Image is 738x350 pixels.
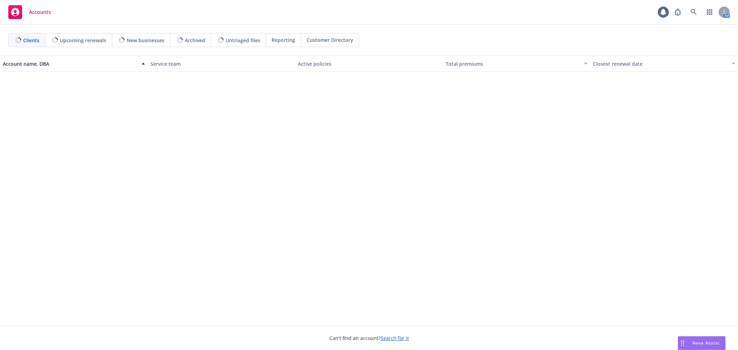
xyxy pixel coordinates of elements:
a: Accounts [6,2,54,22]
span: Customer Directory [307,36,353,44]
span: New businesses [127,37,164,44]
span: Archived [185,37,205,44]
span: Upcoming renewals [60,37,106,44]
div: Account name, DBA [3,60,137,67]
a: Search for it [381,335,409,341]
div: Closest renewal date [593,60,728,67]
span: Accounts [29,9,51,15]
div: Service team [151,60,293,67]
a: Search [687,5,701,19]
div: Drag to move [678,337,687,350]
span: Clients [23,37,39,44]
span: Untriaged files [226,37,260,44]
button: Closest renewal date [590,55,738,72]
button: Total premiums [443,55,591,72]
div: Total premiums [446,60,580,67]
div: Active policies [298,60,440,67]
span: Nova Assist [692,340,720,346]
span: Reporting [272,36,295,44]
span: Can't find an account? [329,334,409,342]
button: Service team [148,55,295,72]
a: Report a Bug [671,5,685,19]
a: Switch app [703,5,717,19]
button: Active policies [295,55,443,72]
button: Nova Assist [678,336,726,350]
